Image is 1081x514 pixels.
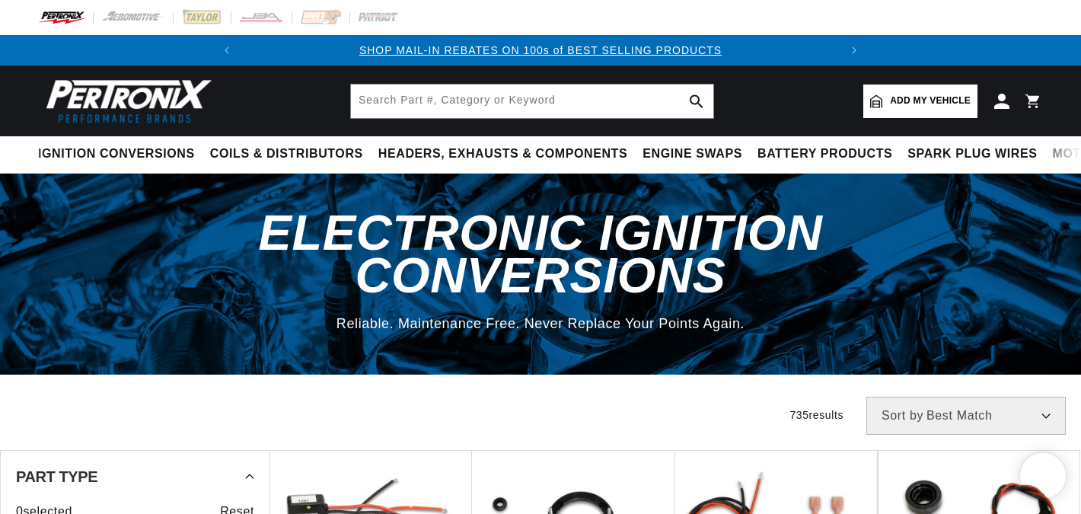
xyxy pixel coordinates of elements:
[863,85,977,118] a: Add my vehicle
[750,136,900,172] summary: Battery Products
[789,409,843,421] span: 735 results
[259,205,823,302] span: Electronic Ignition Conversions
[680,85,713,118] button: search button
[359,44,722,56] a: SHOP MAIL-IN REBATES ON 100s of BEST SELLING PRODUCTS
[38,136,202,172] summary: Ignition Conversions
[242,42,840,59] div: Announcement
[866,397,1066,435] select: Sort by
[757,146,892,162] span: Battery Products
[378,146,627,162] span: Headers, Exhausts & Components
[839,35,869,65] button: Translation missing: en.sections.announcements.next_announcement
[336,316,745,331] span: Reliable. Maintenance Free. Never Replace Your Points Again.
[351,85,713,118] input: Search Part #, Category or Keyword
[635,136,750,172] summary: Engine Swaps
[212,35,242,65] button: Translation missing: en.sections.announcements.previous_announcement
[202,136,371,172] summary: Coils & Distributors
[242,42,840,59] div: 1 of 2
[38,146,195,162] span: Ignition Conversions
[900,136,1044,172] summary: Spark Plug Wires
[16,469,97,484] span: Part Type
[643,146,742,162] span: Engine Swaps
[38,75,213,127] img: Pertronix
[371,136,635,172] summary: Headers, Exhausts & Components
[210,146,363,162] span: Coils & Distributors
[907,146,1037,162] span: Spark Plug Wires
[882,410,923,422] span: Sort by
[890,94,971,108] span: Add my vehicle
